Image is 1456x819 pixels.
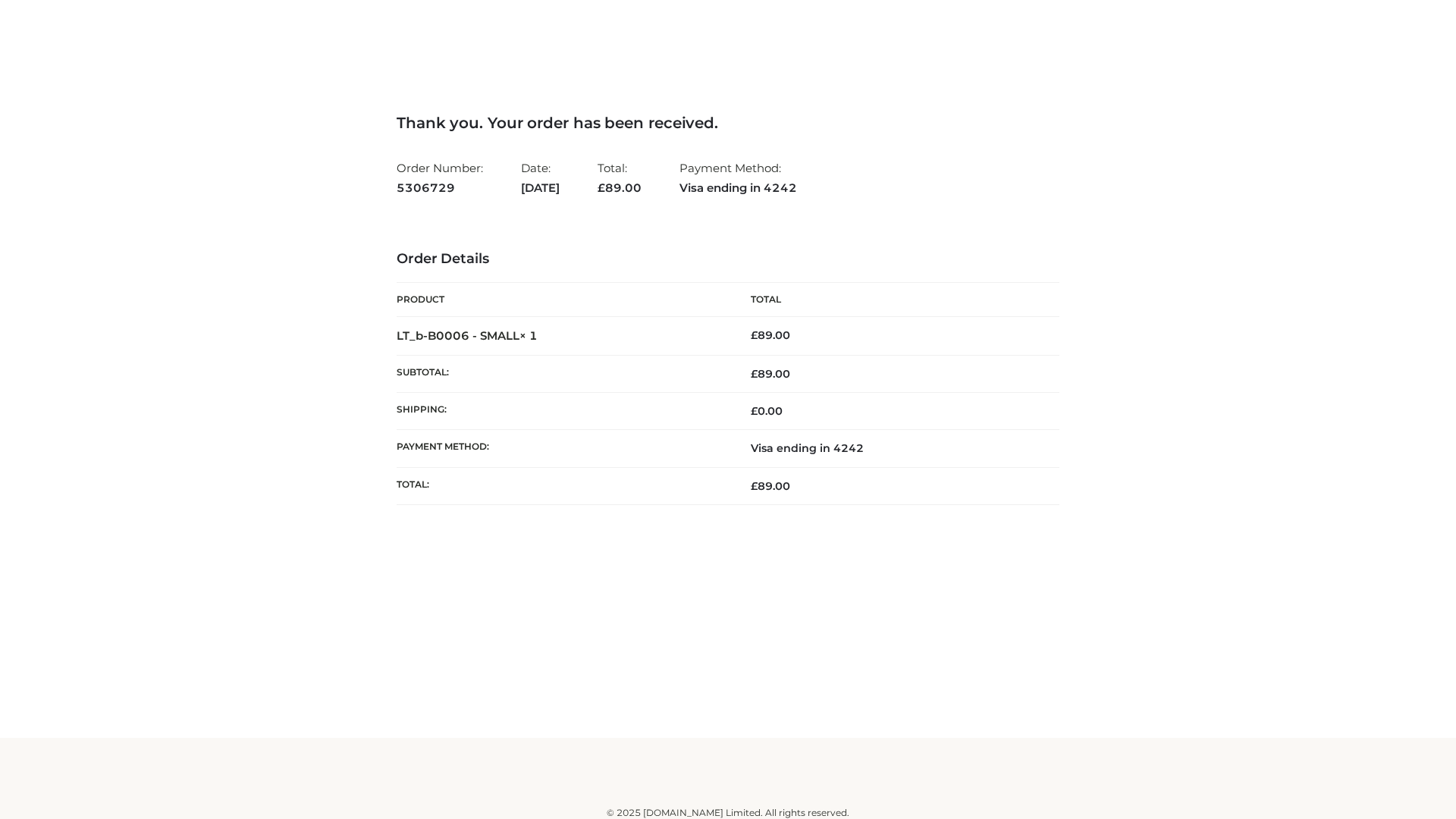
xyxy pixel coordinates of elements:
th: Subtotal: [397,355,728,392]
th: Total [728,283,1059,317]
span: £ [751,479,758,493]
h3: Order Details [397,251,1059,268]
li: Total: [598,155,642,201]
span: £ [751,404,758,418]
strong: 5306729 [397,178,483,198]
span: £ [751,328,758,342]
strong: × 1 [519,328,538,343]
strong: LT_b-B0006 - SMALL [397,328,538,343]
li: Payment Method: [679,155,797,201]
strong: Visa ending in 4242 [679,178,797,198]
span: £ [751,367,758,381]
bdi: 0.00 [751,404,783,418]
th: Shipping: [397,393,728,430]
h3: Thank you. Your order has been received. [397,114,1059,132]
span: 89.00 [598,180,642,195]
span: 89.00 [751,479,790,493]
span: 89.00 [751,367,790,381]
th: Product [397,283,728,317]
th: Payment method: [397,430,728,467]
td: Visa ending in 4242 [728,430,1059,467]
li: Order Number: [397,155,483,201]
bdi: 89.00 [751,328,790,342]
th: Total: [397,467,728,504]
li: Date: [521,155,560,201]
span: £ [598,180,605,195]
strong: [DATE] [521,178,560,198]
